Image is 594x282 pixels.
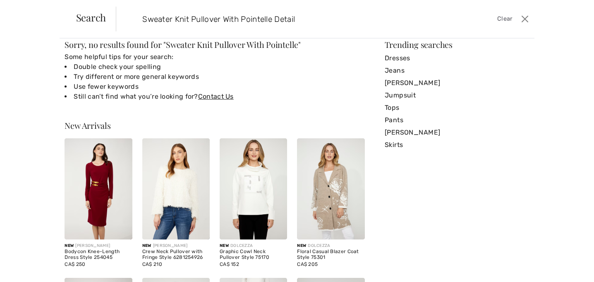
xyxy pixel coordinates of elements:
span: New [142,243,151,248]
li: Still can’t find what you’re looking for? [65,92,364,102]
a: [PERSON_NAME] [385,126,529,139]
a: Contact Us [198,92,234,100]
div: DOLCEZZA [297,243,364,249]
img: Graphic Cowl Neck Pullover Style 75170. Black [220,138,287,239]
a: Pants [385,114,529,126]
div: Crew Neck Pullover with Fringe Style 6281254926 [142,249,210,261]
div: Bodycon Knee-Length Dress Style 254045 [65,249,132,261]
div: DOLCEZZA [220,243,287,249]
span: New [65,243,74,248]
span: Search [76,12,106,22]
img: Crew Neck Pullover with Fringe Style 6281254926. Off white [142,138,210,239]
li: Try different or more general keywords [65,72,364,82]
div: Sorry, no results found for " " [65,40,364,49]
li: Use fewer keywords [65,82,364,92]
a: Dresses [385,52,529,64]
span: New [220,243,229,248]
div: [PERSON_NAME] [142,243,210,249]
div: Floral Casual Blazer Coat Style 75301 [297,249,364,261]
li: Double check your spelling [65,62,364,72]
span: Sweater Knit Pullover With Pointelle [166,39,298,50]
span: CA$ 250 [65,261,85,267]
span: Help [19,6,36,13]
div: Trending searches [385,40,529,49]
span: CA$ 152 [220,261,239,267]
img: Bodycon Knee-Length Dress Style 254045. Cabernet [65,138,132,239]
span: CA$ 205 [297,261,318,267]
a: Tops [385,102,529,114]
a: [PERSON_NAME] [385,77,529,89]
input: TYPE TO SEARCH [136,7,423,31]
div: [PERSON_NAME] [65,243,132,249]
a: Jumpsuit [385,89,529,102]
img: Floral Casual Blazer Coat Style 75301. Oatmeal [297,138,364,239]
button: Close [519,12,532,26]
a: Jeans [385,64,529,77]
span: New [297,243,306,248]
span: Clear [497,14,513,24]
span: New Arrivals [65,120,110,131]
div: Some helpful tips for your search: [65,52,364,102]
div: Graphic Cowl Neck Pullover Style 75170 [220,249,287,261]
a: Skirts [385,139,529,151]
span: CA$ 210 [142,261,162,267]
